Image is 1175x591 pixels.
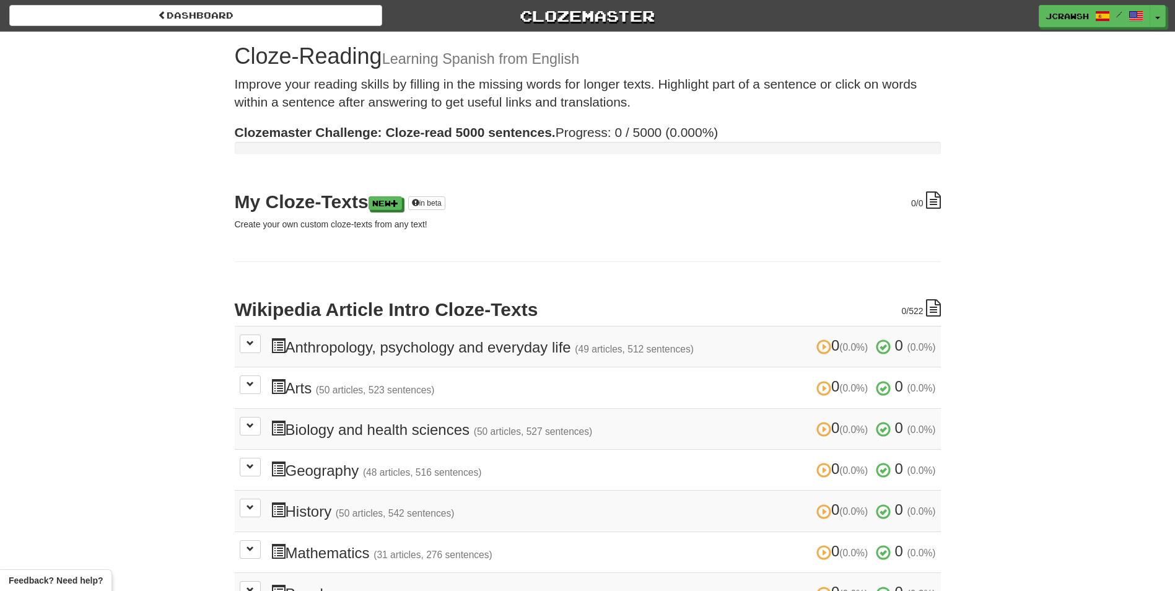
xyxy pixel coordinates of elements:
[839,506,868,517] small: (0.0%)
[839,465,868,476] small: (0.0%)
[895,419,903,436] span: 0
[271,502,936,520] h3: History
[816,419,872,436] span: 0
[271,420,936,438] h3: Biology and health sciences
[895,378,903,395] span: 0
[895,337,903,354] span: 0
[369,196,402,210] a: New
[907,383,936,393] small: (0.0%)
[895,501,903,518] span: 0
[816,501,872,518] span: 0
[9,5,382,26] a: Dashboard
[911,198,916,208] span: 0
[271,379,936,396] h3: Arts
[901,299,940,317] div: /522
[9,574,103,587] span: Open feedback widget
[474,426,593,437] small: (50 articles, 527 sentences)
[235,44,941,69] h1: Cloze-Reading
[816,460,872,477] span: 0
[235,191,941,212] h2: My Cloze-Texts
[575,344,694,354] small: (49 articles, 512 sentences)
[839,548,868,558] small: (0.0%)
[271,543,936,561] h3: Mathematics
[1046,11,1089,22] span: Jcrawsh
[408,196,445,210] a: in beta
[271,338,936,356] h3: Anthropology, psychology and everyday life
[816,337,872,354] span: 0
[901,306,906,316] span: 0
[1116,10,1122,19] span: /
[839,383,868,393] small: (0.0%)
[382,51,580,67] small: Learning Spanish from English
[336,508,455,519] small: (50 articles, 542 sentences)
[911,191,940,209] div: /0
[1039,5,1150,27] a: Jcrawsh /
[816,378,872,395] span: 0
[895,543,903,559] span: 0
[907,506,936,517] small: (0.0%)
[907,342,936,352] small: (0.0%)
[235,125,556,139] strong: Clozemaster Challenge: Cloze-read 5000 sentences.
[816,543,872,559] span: 0
[316,385,435,395] small: (50 articles, 523 sentences)
[895,460,903,477] span: 0
[235,299,941,320] h2: Wikipedia Article Intro Cloze-Texts
[271,461,936,479] h3: Geography
[235,218,941,230] p: Create your own custom cloze-texts from any text!
[907,424,936,435] small: (0.0%)
[363,467,482,478] small: (48 articles, 516 sentences)
[907,465,936,476] small: (0.0%)
[839,424,868,435] small: (0.0%)
[235,75,941,112] p: Improve your reading skills by filling in the missing words for longer texts. Highlight part of a...
[839,342,868,352] small: (0.0%)
[907,548,936,558] small: (0.0%)
[401,5,774,27] a: Clozemaster
[235,125,719,139] span: Progress: 0 / 5000 (0.000%)
[373,549,492,560] small: (31 articles, 276 sentences)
